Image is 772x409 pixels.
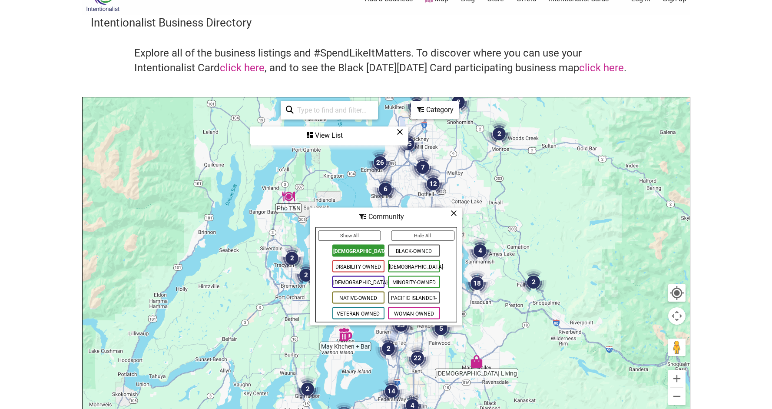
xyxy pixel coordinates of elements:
div: 2 [279,245,305,271]
div: Tahoma Living [470,355,483,368]
h3: Intentionalist Business Directory [91,15,682,30]
div: Type to search and filter [281,101,378,120]
div: 2 [295,376,321,402]
div: 6 [372,176,398,202]
div: Community [311,209,461,225]
span: Pacific Islander-Owned [388,292,440,304]
span: Veteran-Owned [332,307,384,319]
div: 26 [367,150,393,176]
div: Filter by category [411,101,459,119]
button: Zoom out [668,388,686,405]
h4: Explore all of the business listings and #SpendLikeItMatters. To discover where you can use your ... [134,46,638,75]
div: 4 [467,238,493,264]
div: 2 [486,121,512,147]
span: Black-Owned [388,245,440,257]
input: Type to find and filter... [294,102,373,119]
div: 15 [395,131,421,157]
div: 7 [410,154,436,180]
div: View List [251,127,408,144]
button: Map camera controls [668,307,686,325]
span: [DEMOGRAPHIC_DATA]-Owned [332,245,384,257]
span: Woman-Owned [388,307,440,319]
a: click here [220,62,265,74]
button: Drag Pegman onto the map to open Street View [668,339,686,356]
span: [DEMOGRAPHIC_DATA]-Owned [332,276,384,288]
a: click here [579,62,624,74]
button: Hide All [391,231,454,241]
button: Your Location [668,284,686,302]
div: Pho T&N [282,190,295,203]
div: 2 [520,269,547,295]
div: 22 [404,345,431,371]
div: Category [412,102,458,118]
div: Filter by Community [310,208,462,326]
div: 2 [445,89,471,115]
div: 5 [428,316,454,342]
button: Zoom in [668,370,686,387]
span: Native-Owned [332,292,384,304]
div: 45 [424,204,450,230]
div: 12 [420,171,446,197]
div: See a list of the visible businesses [250,126,408,145]
div: 14 [378,378,404,404]
span: Disability-Owned [332,260,384,273]
div: 18 [464,270,490,296]
div: May Kitchen + Bar [339,328,352,341]
div: 2 [375,336,401,362]
button: Show All [318,231,381,241]
span: Minority-Owned [388,276,440,288]
div: 2 [293,262,319,288]
span: [DEMOGRAPHIC_DATA]-Owned [388,260,440,273]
